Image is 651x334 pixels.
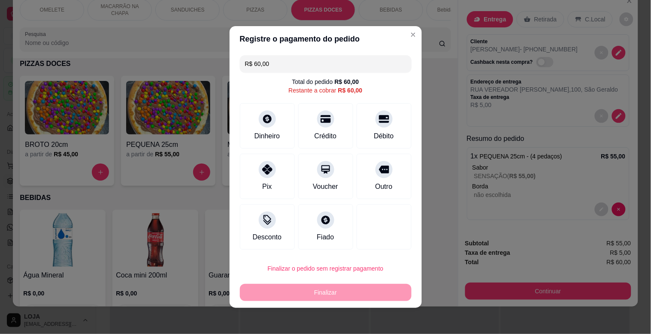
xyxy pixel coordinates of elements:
[262,182,272,192] div: Pix
[315,131,337,141] div: Crédito
[288,86,362,95] div: Restante a cobrar
[253,232,282,242] div: Desconto
[338,86,363,95] div: R$ 60,00
[317,232,334,242] div: Fiado
[254,131,280,141] div: Dinheiro
[313,182,338,192] div: Voucher
[292,78,359,86] div: Total do pedido
[374,131,394,141] div: Débito
[230,26,422,52] header: Registre o pagamento do pedido
[406,28,420,42] button: Close
[245,55,406,72] input: Ex.: hambúrguer de cordeiro
[335,78,359,86] div: R$ 60,00
[240,260,412,277] button: Finalizar o pedido sem registrar pagamento
[375,182,392,192] div: Outro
